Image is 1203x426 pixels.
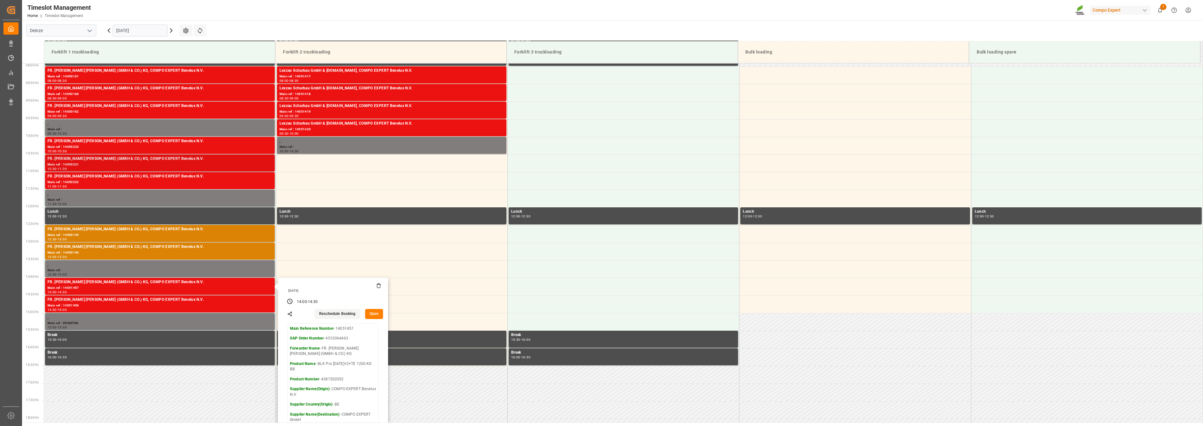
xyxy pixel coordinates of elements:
span: 09:00 Hr [26,99,39,102]
div: 09:00 [48,115,57,117]
p: - BE [290,402,376,407]
div: 12:00 [280,215,289,218]
div: Main ref : 14050231 [48,162,272,167]
div: 08:00 [48,79,57,82]
div: Main ref : 14050161 [48,74,272,79]
div: 14:00 [297,299,307,305]
div: - [57,215,58,218]
div: Main ref : 14051456 [48,303,272,308]
span: 13:00 Hr [26,240,39,243]
div: - [57,203,58,205]
div: 08:30 [280,97,289,100]
div: , [48,261,272,268]
div: Break [48,350,272,356]
div: - [289,215,290,218]
div: 11:00 [58,167,67,170]
div: , [48,121,272,127]
div: 16:30 [521,356,530,359]
div: - [57,326,58,329]
div: - [57,273,58,276]
div: Main ref : 14050146 [48,250,272,255]
div: - [57,79,58,82]
span: 16:00 Hr [26,345,39,349]
span: 10:00 Hr [26,134,39,137]
div: Bulk loading spare [974,46,1195,58]
div: 12:30 [290,215,299,218]
span: 18:00 Hr [26,416,39,419]
span: 08:00 Hr [26,64,39,67]
div: - [57,150,58,153]
div: Lunch [511,209,736,215]
p: - 4387202052 [290,377,376,382]
span: 17:00 Hr [26,381,39,384]
div: - [984,215,985,218]
div: Main ref : 14050162 [48,109,272,115]
div: FR. [PERSON_NAME] [PERSON_NAME] (GMBH & CO.) KG, COMPO EXPERT Benelux N.V. [48,138,272,144]
span: 17:30 Hr [26,398,39,402]
div: - [57,356,58,359]
button: show 1 new notifications [1153,3,1167,17]
div: - [289,97,290,100]
div: - [57,185,58,188]
div: FR. [PERSON_NAME] [PERSON_NAME] (GMBH & CO.) KG, COMPO EXPERT Benelux N.V. [48,68,272,74]
div: 11:30 [48,203,57,205]
div: FR. [PERSON_NAME] [PERSON_NAME] (GMBH & CO.) KG, COMPO EXPERT Benelux N.V. [48,103,272,109]
strong: SAP Order Number [290,336,324,340]
div: 12:00 [511,215,520,218]
div: - [57,115,58,117]
div: 15:00 [48,326,57,329]
button: Reschedule Booking [315,309,360,319]
div: Lunch [743,209,967,215]
div: Lunch [280,209,504,215]
span: 12:30 Hr [26,222,39,226]
div: 09:00 [58,97,67,100]
div: - [752,215,753,218]
div: 12:30 [985,215,994,218]
div: Timeslot Management [27,3,91,12]
div: 16:00 [58,338,67,341]
div: - [57,308,58,311]
span: 14:30 Hr [26,293,39,296]
div: 16:00 [48,356,57,359]
div: 10:30 [290,150,299,153]
div: FR. [PERSON_NAME] [PERSON_NAME] (GMBH & CO.) KG, COMPO EXPERT Benelux N.V. [48,297,272,303]
div: 09:30 [58,115,67,117]
p: - 4510364463 [290,336,376,341]
div: 10:30 [48,167,57,170]
div: Lexzau Scharbau GmbH & [DOMAIN_NAME], COMPO EXPERT Benelux N.V. [280,121,504,127]
a: Home [27,14,38,18]
div: 14:30 [58,291,67,294]
div: 09:30 [290,115,299,117]
div: 12:30 [521,215,530,218]
div: , [48,191,272,197]
div: 11:30 [58,185,67,188]
div: 15:30 [48,338,57,341]
button: Help Center [1167,3,1181,17]
div: 12:00 [58,203,67,205]
strong: Product Name [290,362,316,366]
input: DD.MM.YYYY [113,25,167,36]
button: open menu [85,26,94,36]
input: Type to search/select [26,25,96,36]
span: 16:30 Hr [26,363,39,367]
div: - [57,291,58,294]
div: - [289,150,290,153]
div: 14:00 [58,273,67,276]
div: FR. [PERSON_NAME] [PERSON_NAME] (GMBH & CO.) KG, COMPO EXPERT Benelux N.V. [48,226,272,233]
div: Forklift 3 truckloading [512,46,733,58]
div: Lunch [48,209,272,215]
div: 10:00 [58,132,67,135]
div: 12:30 [753,215,762,218]
p: - COMPO EXPERT GmbH [290,412,376,423]
div: Main ref : 14050232 [48,180,272,185]
div: - [57,167,58,170]
div: 12:00 [975,215,984,218]
div: FR. [PERSON_NAME] [PERSON_NAME] (GMBH & CO.) KG, COMPO EXPERT Benelux N.V. [48,244,272,250]
div: 15:00 [58,308,67,311]
div: 08:30 [48,97,57,100]
div: 16:00 [511,356,520,359]
span: 13:30 Hr [26,257,39,261]
div: Main ref : 14051418 [280,92,504,97]
div: Lexzau Scharbau GmbH & [DOMAIN_NAME], COMPO EXPERT Benelux N.V. [280,68,504,74]
div: , [280,138,504,144]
